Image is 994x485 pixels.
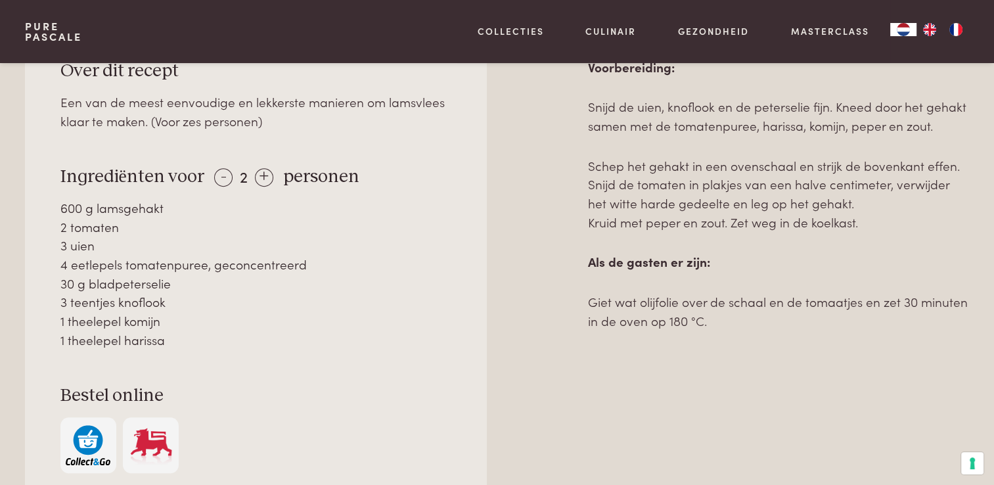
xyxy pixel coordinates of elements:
h3: Bestel online [60,384,452,407]
p: Snijd de uien, knoflook en de peterselie fijn. Kneed door het gehakt samen met de tomatenpuree, h... [588,97,969,135]
div: 30 g bladpeterselie [60,274,452,293]
a: Masterclass [791,24,869,38]
a: NL [890,23,916,36]
p: Giet wat olijfolie over de schaal en de tomaatjes en zet 30 minuten in de oven op 180 °C. [588,292,969,330]
div: Language [890,23,916,36]
div: 3 uien [60,236,452,255]
span: 2 [240,165,248,187]
strong: Als de gasten er zijn: [588,252,710,270]
div: Een van de meest eenvoudige en lekkerste manieren om lamsvlees klaar te maken. (Voor zes personen) [60,93,452,130]
strong: Voorbereiding: [588,58,675,76]
div: + [255,168,273,187]
img: c308188babc36a3a401bcb5cb7e020f4d5ab42f7cacd8327e500463a43eeb86c.svg [66,425,110,465]
a: Collecties [478,24,544,38]
div: 2 tomaten [60,218,452,237]
a: PurePascale [25,21,82,42]
ul: Language list [916,23,969,36]
a: EN [916,23,943,36]
div: 4 eetlepels tomatenpuree, geconcentreerd [60,255,452,274]
span: personen [283,168,359,186]
div: 1 theelepel harissa [60,331,452,350]
div: - [214,168,233,187]
a: Culinair [585,24,636,38]
a: FR [943,23,969,36]
img: Delhaize [129,425,173,465]
h3: Over dit recept [60,60,452,83]
a: Gezondheid [678,24,749,38]
aside: Language selected: Nederlands [890,23,969,36]
div: 600 g lamsgehakt [60,198,452,218]
button: Uw voorkeuren voor toestemming voor trackingtechnologieën [961,452,983,474]
p: Schep het gehakt in een ovenschaal en strijk de bovenkant effen. Snijd de tomaten in plakjes van ... [588,156,969,232]
div: 1 theelepel komijn [60,312,452,331]
span: Ingrediënten voor [60,168,204,186]
div: 3 teentjes knoflook [60,292,452,312]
